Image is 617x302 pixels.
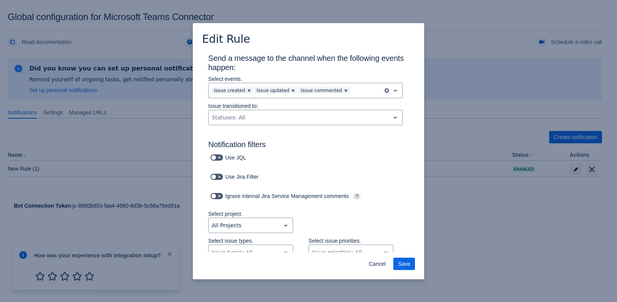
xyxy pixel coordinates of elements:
[381,248,391,257] span: open
[391,86,400,95] span: open
[391,113,400,122] span: open
[369,258,386,270] span: Cancel
[208,210,293,218] p: Select project.
[384,87,389,94] button: clear
[308,237,393,245] p: Select issue priorities.
[281,221,290,230] span: open
[290,87,296,94] span: Clear
[208,140,409,152] h3: Notification filters
[208,102,403,110] p: Issue transitioned to:
[246,87,252,94] span: Clear
[212,87,245,94] div: Issue created
[353,193,361,200] span: ?
[202,32,250,47] h3: Edit Rule
[208,152,260,163] div: Use JQL
[298,87,342,94] div: Issue commented
[208,171,269,182] div: Use Jira Filter
[343,87,349,94] span: Clear
[208,237,293,245] p: Select issue types.
[342,87,350,94] div: Remove Issue commented
[245,87,253,94] div: Remove Issue created
[208,54,409,75] h3: Send a message to the channel when the following events happen:
[364,258,390,270] button: Cancel
[208,75,403,83] p: Select events.
[281,248,290,257] span: open
[255,87,290,94] div: Issue updated
[208,191,393,201] div: Ignore internal Jira Service Management comments
[393,258,415,270] button: Save
[289,87,297,94] div: Remove Issue updated
[398,258,410,270] span: Save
